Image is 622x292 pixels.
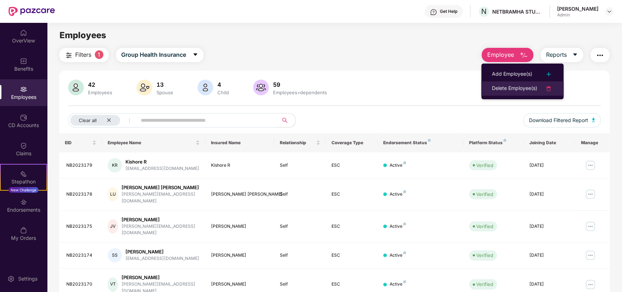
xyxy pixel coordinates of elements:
span: Clear all [79,117,97,123]
div: [DATE] [529,252,570,259]
div: Active [390,223,406,230]
div: [DATE] [529,223,570,230]
span: close [107,118,111,122]
img: svg+xml;base64,PHN2ZyB4bWxucz0iaHR0cDovL3d3dy53My5vcmcvMjAwMC9zdmciIHdpZHRoPSI4IiBoZWlnaHQ9IjgiIH... [503,139,506,142]
div: Active [390,252,406,259]
img: svg+xml;base64,PHN2ZyB4bWxucz0iaHR0cDovL3d3dy53My5vcmcvMjAwMC9zdmciIHdpZHRoPSIyNCIgaGVpZ2h0PSIyNC... [65,51,73,60]
img: svg+xml;base64,PHN2ZyB4bWxucz0iaHR0cDovL3d3dy53My5vcmcvMjAwMC9zdmciIHhtbG5zOnhsaW5rPSJodHRwOi8vd3... [68,80,84,95]
button: Reportscaret-down [540,48,583,62]
span: Relationship [280,140,315,146]
img: svg+xml;base64,PHN2ZyB4bWxucz0iaHR0cDovL3d3dy53My5vcmcvMjAwMC9zdmciIHhtbG5zOnhsaW5rPSJodHRwOi8vd3... [137,80,152,95]
div: Active [390,162,406,169]
div: [PERSON_NAME] [122,274,200,281]
span: N [481,7,487,16]
div: [PERSON_NAME] [PERSON_NAME] [122,184,200,191]
img: manageButton [585,188,596,200]
span: Employee [487,50,514,59]
div: Platform Status [469,140,518,146]
div: Child [216,90,230,95]
span: EID [65,140,91,146]
button: Download Filtered Report [523,113,601,127]
img: svg+xml;base64,PHN2ZyB4bWxucz0iaHR0cDovL3d3dy53My5vcmcvMjAwMC9zdmciIHhtbG5zOnhsaW5rPSJodHRwOi8vd3... [519,51,528,60]
button: Employee [482,48,533,62]
div: KR [108,158,122,172]
div: [DATE] [529,191,570,198]
div: [DATE] [529,281,570,288]
img: svg+xml;base64,PHN2ZyB4bWxucz0iaHR0cDovL3d3dy53My5vcmcvMjAwMC9zdmciIHdpZHRoPSI4IiBoZWlnaHQ9IjgiIH... [403,251,406,254]
img: svg+xml;base64,PHN2ZyBpZD0iQmVuZWZpdHMiIHhtbG5zPSJodHRwOi8vd3d3LnczLm9yZy8yMDAwL3N2ZyIgd2lkdGg9Ij... [20,57,27,65]
div: [PERSON_NAME] [211,281,268,288]
div: Self [280,162,320,169]
img: svg+xml;base64,PHN2ZyBpZD0iSG9tZSIgeG1sbnM9Imh0dHA6Ly93d3cudzMub3JnLzIwMDAvc3ZnIiB3aWR0aD0iMjAiIG... [20,29,27,36]
button: Filters1 [59,48,109,62]
div: 42 [87,81,114,88]
div: Verified [476,162,493,169]
span: Download Filtered Report [529,116,588,124]
div: NB2023178 [66,191,97,198]
div: [EMAIL_ADDRESS][DOMAIN_NAME] [125,165,199,172]
div: 13 [155,81,175,88]
th: Manage [575,133,610,152]
img: svg+xml;base64,PHN2ZyB4bWxucz0iaHR0cDovL3d3dy53My5vcmcvMjAwMC9zdmciIHhtbG5zOnhsaW5rPSJodHRwOi8vd3... [253,80,269,95]
div: Stepathon [1,178,46,185]
div: [PERSON_NAME] [125,248,199,255]
img: svg+xml;base64,PHN2ZyBpZD0iRW5kb3JzZW1lbnRzIiB4bWxucz0iaHR0cDovL3d3dy53My5vcmcvMjAwMC9zdmciIHdpZH... [20,198,27,206]
img: manageButton [585,221,596,232]
button: search [278,113,296,127]
div: [EMAIL_ADDRESS][DOMAIN_NAME] [125,255,199,262]
div: New Challenge [9,187,38,193]
div: Spouse [155,90,175,95]
img: svg+xml;base64,PHN2ZyB4bWxucz0iaHR0cDovL3d3dy53My5vcmcvMjAwMC9zdmciIHdpZHRoPSI4IiBoZWlnaHQ9IjgiIH... [403,190,406,193]
div: [PERSON_NAME] [122,216,200,223]
div: 4 [216,81,230,88]
div: Self [280,223,320,230]
div: [PERSON_NAME] [PERSON_NAME] [211,191,268,198]
div: Verified [476,223,493,230]
img: manageButton [585,279,596,290]
img: svg+xml;base64,PHN2ZyBpZD0iRHJvcGRvd24tMzJ4MzIiIHhtbG5zPSJodHRwOi8vd3d3LnczLm9yZy8yMDAwL3N2ZyIgd2... [606,9,612,14]
div: Verified [476,252,493,259]
th: Joining Date [524,133,575,152]
img: svg+xml;base64,PHN2ZyB4bWxucz0iaHR0cDovL3d3dy53My5vcmcvMjAwMC9zdmciIHhtbG5zOnhsaW5rPSJodHRwOi8vd3... [197,80,213,95]
img: svg+xml;base64,PHN2ZyB4bWxucz0iaHR0cDovL3d3dy53My5vcmcvMjAwMC9zdmciIHhtbG5zOnhsaW5rPSJodHRwOi8vd3... [592,118,595,122]
div: NB2023175 [66,223,97,230]
div: SS [108,248,122,262]
div: Admin [557,12,598,18]
div: Settings [16,275,40,282]
div: [PERSON_NAME] [557,5,598,12]
div: JV [108,219,118,233]
div: ESC [331,252,372,259]
img: manageButton [585,160,596,171]
div: NETBRAMHA STUDIOS LLP [492,8,542,15]
div: 59 [272,81,328,88]
div: ESC [331,281,372,288]
div: Employees [87,90,114,95]
div: Kishore R [125,158,199,165]
button: Clear allclose [68,113,139,127]
img: svg+xml;base64,PHN2ZyB4bWxucz0iaHR0cDovL3d3dy53My5vcmcvMjAwMC9zdmciIHdpZHRoPSI4IiBoZWlnaHQ9IjgiIH... [403,161,406,164]
div: VT [108,277,118,292]
span: Reports [546,50,566,59]
img: svg+xml;base64,PHN2ZyBpZD0iRW1wbG95ZWVzIiB4bWxucz0iaHR0cDovL3d3dy53My5vcmcvMjAwMC9zdmciIHdpZHRoPS... [20,86,27,93]
img: svg+xml;base64,PHN2ZyBpZD0iSGVscC0zMngzMiIgeG1sbnM9Imh0dHA6Ly93d3cudzMub3JnLzIwMDAvc3ZnIiB3aWR0aD... [430,9,437,16]
img: svg+xml;base64,PHN2ZyB4bWxucz0iaHR0cDovL3d3dy53My5vcmcvMjAwMC9zdmciIHdpZHRoPSIyNCIgaGVpZ2h0PSIyNC... [544,70,553,79]
th: Employee Name [102,133,205,152]
div: NB2023170 [66,281,97,288]
div: [PERSON_NAME][EMAIL_ADDRESS][DOMAIN_NAME] [122,223,200,237]
img: svg+xml;base64,PHN2ZyB4bWxucz0iaHR0cDovL3d3dy53My5vcmcvMjAwMC9zdmciIHdpZHRoPSI4IiBoZWlnaHQ9IjgiIH... [428,139,431,142]
img: svg+xml;base64,PHN2ZyBpZD0iQ0RfQWNjb3VudHMiIGRhdGEtbmFtZT0iQ0QgQWNjb3VudHMiIHhtbG5zPSJodHRwOi8vd3... [20,114,27,121]
div: Self [280,281,320,288]
span: Employees [60,30,106,40]
span: Group Health Insurance [121,50,186,59]
img: svg+xml;base64,PHN2ZyBpZD0iU2V0dGluZy0yMHgyMCIgeG1sbnM9Imh0dHA6Ly93d3cudzMub3JnLzIwMDAvc3ZnIiB3aW... [7,275,15,282]
div: [DATE] [529,162,570,169]
div: [PERSON_NAME][EMAIL_ADDRESS][DOMAIN_NAME] [122,191,200,205]
div: Employees+dependents [272,90,328,95]
span: 1 [95,50,103,59]
div: Active [390,191,406,198]
div: Kishore R [211,162,268,169]
div: ESC [331,162,372,169]
th: Coverage Type [326,133,377,152]
div: ESC [331,191,372,198]
span: caret-down [192,52,198,58]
